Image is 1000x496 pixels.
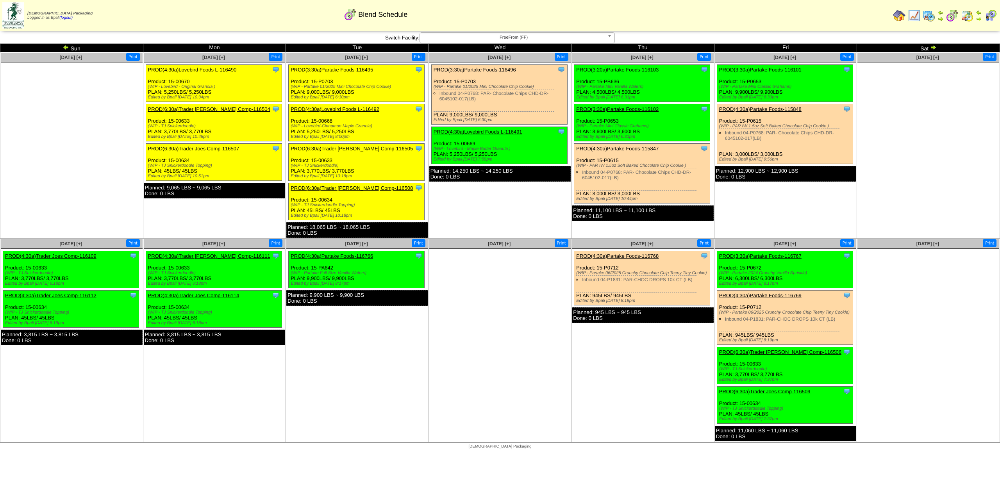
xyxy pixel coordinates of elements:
[202,55,225,60] span: [DATE] [+]
[434,129,522,135] a: PROD(4:30a)Lovebird Foods L-116491
[148,134,282,139] div: Edited by Bpali [DATE] 10:48pm
[574,104,710,141] div: Product: 15-P0653 PLAN: 3,600LBS / 3,600LBS
[719,417,853,421] div: Edited by Bpali [DATE] 7:37pm
[291,163,424,168] div: (WIP - TJ Snickerdoodle)
[908,9,920,22] img: line_graph.gif
[126,53,140,61] button: Print
[773,241,796,246] a: [DATE] [+]
[344,8,357,21] img: calendarblend.gif
[286,222,428,238] div: Planned: 18,065 LBS ~ 18,065 LBS Done: 0 LBS
[719,338,853,343] div: Edited by Bpali [DATE] 8:19pm
[291,203,424,207] div: (WIP - TJ Snickerdoodle Topping)
[576,298,710,303] div: Edited by Bpali [DATE] 8:19pm
[291,185,413,191] a: PROD(6:30a)Trader [PERSON_NAME] Comp-116508
[5,281,139,286] div: Edited by Bpali [DATE] 6:18pm
[843,66,851,73] img: Tooltip
[717,347,853,384] div: Product: 15-00633 PLAN: 3,770LBS / 3,770LBS
[291,124,424,128] div: (WIP - Lovebird-Cinnamon Maple Granola)
[289,65,425,102] div: Product: 15-P0703 PLAN: 9,000LBS / 9,000LBS
[719,377,853,382] div: Edited by Bpali [DATE] 7:37pm
[291,281,424,286] div: Edited by Bpali [DATE] 8:17pm
[571,44,714,52] td: Thu
[272,252,280,260] img: Tooltip
[148,253,270,259] a: PROD(4:30a)Trader [PERSON_NAME] Comp-116111
[291,253,373,259] a: PROD(4:30a)Partake Foods-116766
[59,55,82,60] span: [DATE] [+]
[857,44,1000,52] td: Sat
[946,9,959,22] img: calendarblend.gif
[843,348,851,356] img: Tooltip
[557,128,565,136] img: Tooltip
[146,65,282,102] div: Product: 15-00670 PLAN: 5,250LBS / 5,250LBS
[291,174,424,178] div: Edited by Bpali [DATE] 10:18pm
[576,95,710,100] div: Edited by Bpali [DATE] 6:31pm
[697,53,711,61] button: Print
[412,239,425,247] button: Print
[431,65,567,125] div: Product: 15-P0703 PLAN: 9,000LBS / 9,000LBS
[291,146,413,152] a: PROD(6:30a)Trader [PERSON_NAME] Comp-116505
[719,310,853,315] div: (WIP ‐ Partake 06/2025 Crunchy Chocolate Chip Teeny Tiny Cookie)
[576,134,710,139] div: Edited by Bpali [DATE] 6:31pm
[423,33,604,42] span: FreeFrom (FF)
[840,53,854,61] button: Print
[148,293,239,298] a: PROD(4:30a)Trader Joes Comp-116114
[148,271,282,275] div: (WIP - TJ Snickerdoodle)
[843,387,851,395] img: Tooltip
[434,84,567,89] div: (WIP - Partake 01/2025 Mini Chocolate Chip Cookie)
[631,55,654,60] span: [DATE] [+]
[937,9,944,16] img: arrowleft.gif
[576,253,659,259] a: PROD(4:30a)Partake Foods-116768
[345,241,368,246] span: [DATE] [+]
[961,9,973,22] img: calendarinout.gif
[286,290,428,306] div: Planned: 9,900 LBS ~ 9,900 LBS Done: 0 LBS
[439,91,548,102] a: Inbound 04-P0768: PAR- Chocolate Chips CHD-DR-6045102-017(LB)
[358,11,407,19] span: Blend Schedule
[272,66,280,73] img: Tooltip
[59,241,82,246] span: [DATE] [+]
[63,44,69,50] img: arrowleft.gif
[289,183,425,220] div: Product: 15-00634 PLAN: 45LBS / 45LBS
[415,184,423,192] img: Tooltip
[148,163,282,168] div: (WIP - TJ Snickerdoodle Topping)
[0,44,143,52] td: Sun
[773,55,796,60] a: [DATE] [+]
[345,55,368,60] a: [DATE] [+]
[5,310,139,315] div: (WIP - TJ Snickerdoodle Topping)
[148,67,237,73] a: PROD(4:30a)Lovebird Foods L-116490
[272,291,280,299] img: Tooltip
[916,55,939,60] a: [DATE] [+]
[840,239,854,247] button: Print
[59,16,73,20] a: (logout)
[717,104,853,164] div: Product: 15-P0615 PLAN: 3,000LBS / 3,000LBS
[3,291,139,328] div: Product: 15-00634 PLAN: 45LBS / 45LBS
[714,44,857,52] td: Fri
[148,84,282,89] div: (WIP - Lovebird - Original Granola )
[488,241,511,246] a: [DATE] [+]
[488,55,511,60] a: [DATE] [+]
[1,330,143,345] div: Planned: 3,815 LBS ~ 3,815 LBS Done: 0 LBS
[143,44,286,52] td: Mon
[468,444,531,449] span: [DEMOGRAPHIC_DATA] Packaging
[916,241,939,246] span: [DATE] [+]
[146,291,282,328] div: Product: 15-00634 PLAN: 45LBS / 45LBS
[719,67,802,73] a: PROD(3:30a)Partake Foods-116101
[555,239,568,247] button: Print
[576,163,710,168] div: (WIP - PAR IW 1.5oz Soft Baked Chocolate Chip Cookie )
[415,66,423,73] img: Tooltip
[148,281,282,286] div: Edited by Bpali [DATE] 6:18pm
[415,105,423,113] img: Tooltip
[3,251,139,288] div: Product: 15-00633 PLAN: 3,770LBS / 3,770LBS
[719,253,802,259] a: PROD(3:30a)Partake Foods-116767
[715,426,857,441] div: Planned: 11,060 LBS ~ 11,060 LBS Done: 0 LBS
[202,241,225,246] a: [DATE] [+]
[937,16,944,22] img: arrowright.gif
[148,174,282,178] div: Edited by Bpali [DATE] 10:51pm
[631,241,654,246] span: [DATE] [+]
[126,239,140,247] button: Print
[148,146,239,152] a: PROD(6:30a)Trader Joes Comp-116507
